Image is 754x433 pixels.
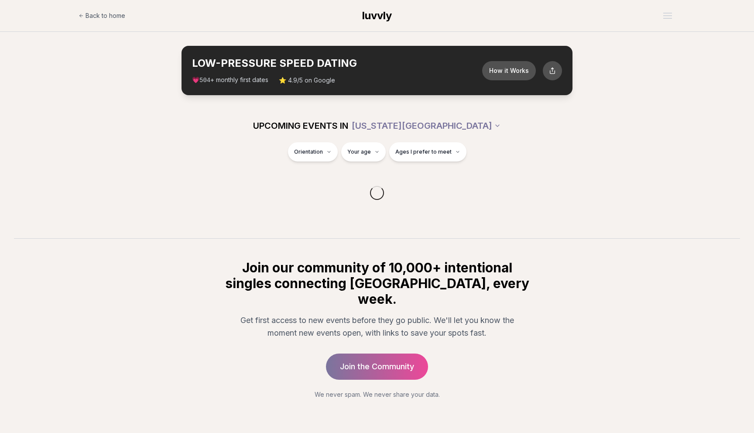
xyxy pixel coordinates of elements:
[362,9,392,23] a: luvvly
[230,314,524,340] p: Get first access to new events before they go public. We'll let you know the moment new events op...
[294,148,323,155] span: Orientation
[199,77,210,84] span: 504
[389,142,466,162] button: Ages I prefer to meet
[86,11,125,20] span: Back to home
[223,390,531,399] p: We never spam. We never share your data.
[341,142,386,162] button: Your age
[326,354,428,380] a: Join the Community
[288,142,338,162] button: Orientation
[279,76,335,85] span: ⭐ 4.9/5 on Google
[352,116,501,135] button: [US_STATE][GEOGRAPHIC_DATA]
[362,9,392,22] span: luvvly
[192,76,268,85] span: 💗 + monthly first dates
[79,7,125,24] a: Back to home
[482,61,536,80] button: How it Works
[223,260,531,307] h2: Join our community of 10,000+ intentional singles connecting [GEOGRAPHIC_DATA], every week.
[347,148,371,155] span: Your age
[395,148,452,155] span: Ages I prefer to meet
[660,9,675,22] button: Open menu
[192,56,482,70] h2: LOW-PRESSURE SPEED DATING
[253,120,348,132] span: UPCOMING EVENTS IN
